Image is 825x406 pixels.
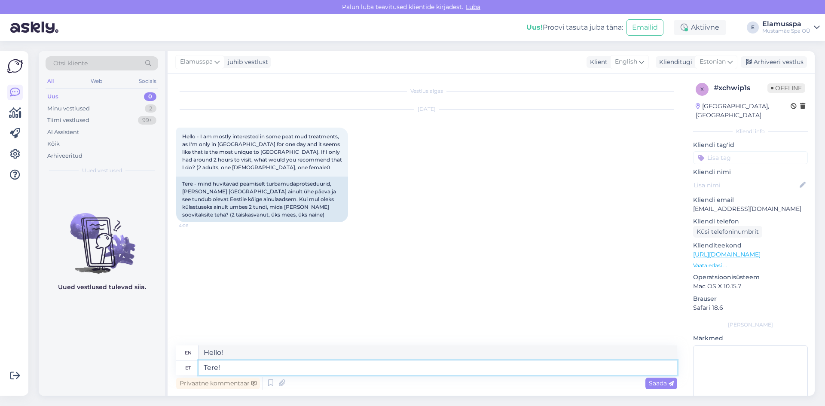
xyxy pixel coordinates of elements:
[176,105,677,113] div: [DATE]
[700,86,704,92] span: x
[7,58,23,74] img: Askly Logo
[53,59,88,68] span: Otsi kliente
[463,3,483,11] span: Luba
[185,360,191,375] div: et
[747,21,759,34] div: E
[82,167,122,174] span: Uued vestlused
[626,19,663,36] button: Emailid
[176,177,348,222] div: Tere - mind huvitavad peamiselt turbamudaprotseduurid, [PERSON_NAME] [GEOGRAPHIC_DATA] ainult ühe...
[693,205,808,214] p: [EMAIL_ADDRESS][DOMAIN_NAME]
[714,83,767,93] div: # xchwip1s
[741,56,807,68] div: Arhiveeri vestlus
[144,92,156,101] div: 0
[693,282,808,291] p: Mac OS X 10.15.7
[587,58,608,67] div: Klient
[693,294,808,303] p: Brauser
[767,83,805,93] span: Offline
[47,128,79,137] div: AI Assistent
[145,104,156,113] div: 2
[693,226,762,238] div: Küsi telefoninumbrit
[179,223,211,229] span: 4:06
[39,198,165,275] img: No chats
[693,195,808,205] p: Kliendi email
[137,76,158,87] div: Socials
[693,168,808,177] p: Kliendi nimi
[526,22,623,33] div: Proovi tasuta juba täna:
[693,273,808,282] p: Operatsioonisüsteem
[47,140,60,148] div: Kõik
[693,334,808,343] p: Märkmed
[89,76,104,87] div: Web
[199,360,677,375] textarea: Tere!
[615,57,637,67] span: English
[693,262,808,269] p: Vaata edasi ...
[138,116,156,125] div: 99+
[674,20,726,35] div: Aktiivne
[656,58,692,67] div: Klienditugi
[58,283,146,292] p: Uued vestlused tulevad siia.
[693,303,808,312] p: Safari 18.6
[762,21,810,27] div: Elamusspa
[649,379,674,387] span: Saada
[47,92,58,101] div: Uus
[762,27,810,34] div: Mustamäe Spa OÜ
[693,321,808,329] div: [PERSON_NAME]
[182,133,343,171] span: Hello - I am mostly interested in some peat mud treatments, as I'm only in [GEOGRAPHIC_DATA] for ...
[47,104,90,113] div: Minu vestlused
[47,152,82,160] div: Arhiveeritud
[185,345,192,360] div: en
[180,57,213,67] span: Elamusspa
[47,116,89,125] div: Tiimi vestlused
[693,217,808,226] p: Kliendi telefon
[696,102,791,120] div: [GEOGRAPHIC_DATA], [GEOGRAPHIC_DATA]
[693,140,808,150] p: Kliendi tag'id
[224,58,268,67] div: juhib vestlust
[693,151,808,164] input: Lisa tag
[199,345,677,360] textarea: Hello!
[176,87,677,95] div: Vestlus algas
[693,241,808,250] p: Klienditeekond
[762,21,820,34] a: ElamusspaMustamäe Spa OÜ
[693,250,761,258] a: [URL][DOMAIN_NAME]
[700,57,726,67] span: Estonian
[693,128,808,135] div: Kliendi info
[46,76,55,87] div: All
[526,23,543,31] b: Uus!
[694,180,798,190] input: Lisa nimi
[176,378,260,389] div: Privaatne kommentaar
